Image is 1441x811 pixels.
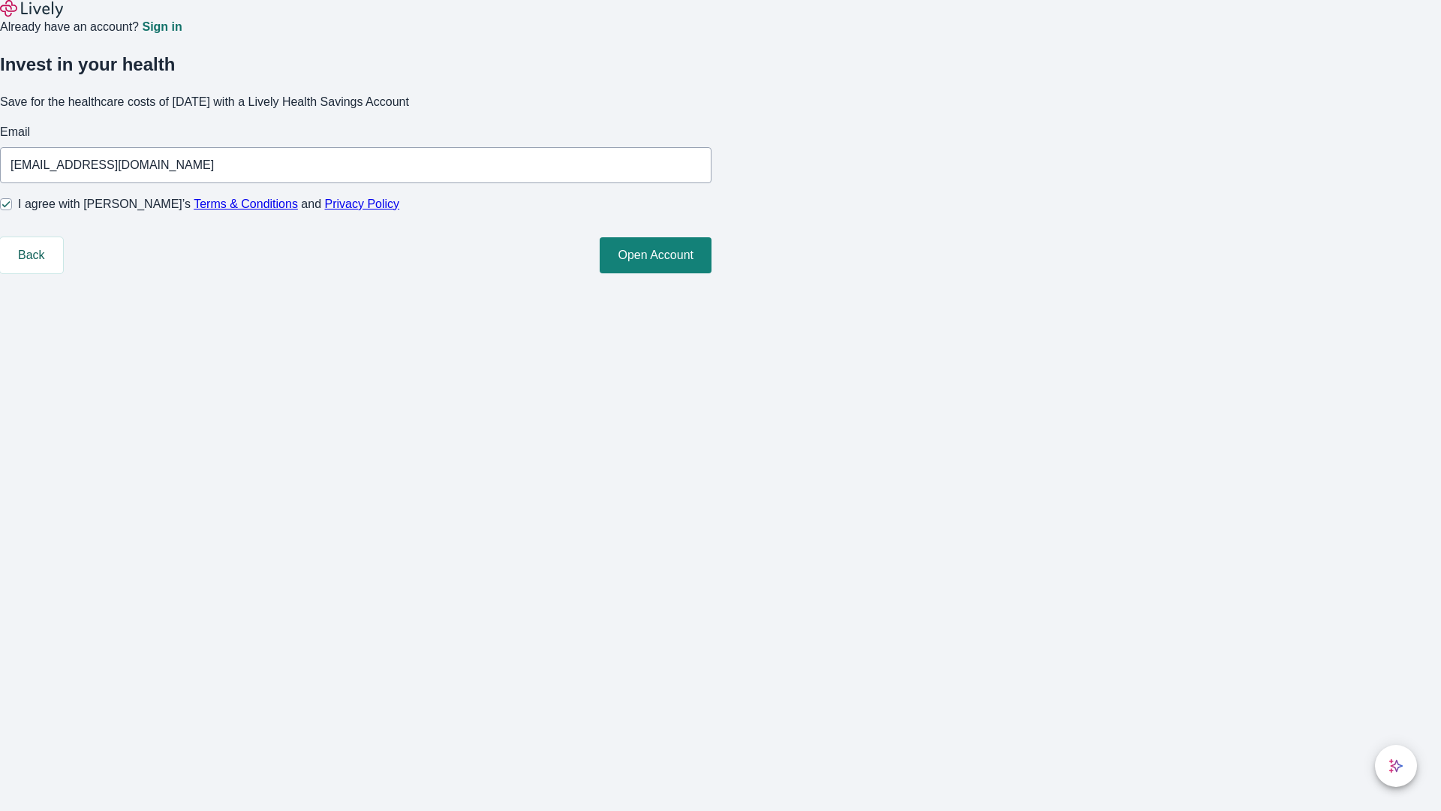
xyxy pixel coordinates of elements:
a: Sign in [142,21,182,33]
span: I agree with [PERSON_NAME]’s and [18,195,399,213]
button: Open Account [600,237,711,273]
a: Privacy Policy [325,197,400,210]
button: chat [1375,745,1417,787]
a: Terms & Conditions [194,197,298,210]
svg: Lively AI Assistant [1388,758,1403,773]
